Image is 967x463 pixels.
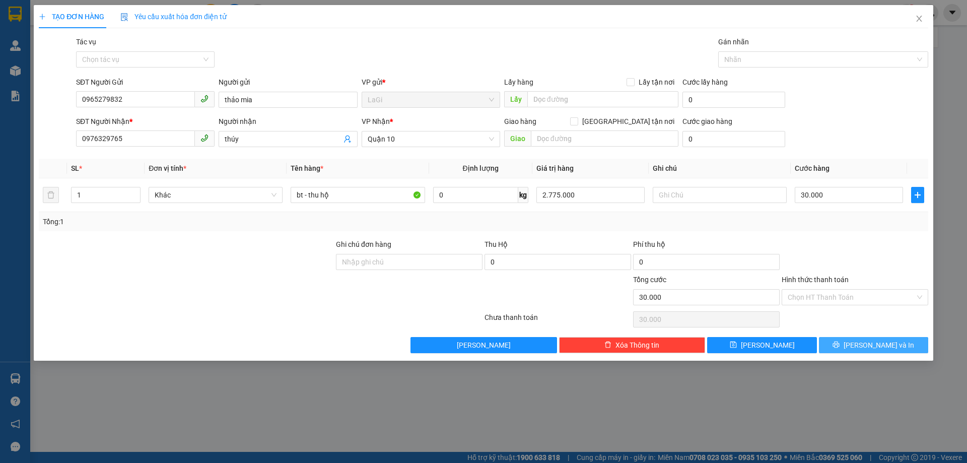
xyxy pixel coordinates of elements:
[653,187,787,203] input: Ghi Chú
[39,13,104,21] span: TẠO ĐƠN HÀNG
[71,164,79,172] span: SL
[559,337,706,353] button: deleteXóa Thông tin
[819,337,928,353] button: printer[PERSON_NAME] và In
[741,340,795,351] span: [PERSON_NAME]
[368,131,494,147] span: Quận 10
[911,187,924,203] button: plus
[368,92,494,107] span: LaGi
[362,117,390,125] span: VP Nhận
[633,276,666,284] span: Tổng cước
[912,191,924,199] span: plus
[536,164,574,172] span: Giá trị hàng
[200,95,209,103] span: phone
[291,164,323,172] span: Tên hàng
[219,116,357,127] div: Người nhận
[718,38,749,46] label: Gán nhãn
[410,337,557,353] button: [PERSON_NAME]
[362,77,500,88] div: VP gửi
[682,78,728,86] label: Cước lấy hàng
[336,254,482,270] input: Ghi chú đơn hàng
[343,135,352,143] span: user-add
[518,187,528,203] span: kg
[76,38,96,46] label: Tác vụ
[485,240,508,248] span: Thu Hộ
[536,187,645,203] input: 0
[635,77,678,88] span: Lấy tận nơi
[76,116,215,127] div: SĐT Người Nhận
[457,340,511,351] span: [PERSON_NAME]
[707,337,816,353] button: save[PERSON_NAME]
[905,5,933,33] button: Close
[527,91,678,107] input: Dọc đường
[120,13,128,21] img: icon
[504,130,531,147] span: Giao
[649,159,791,178] th: Ghi chú
[531,130,678,147] input: Dọc đường
[483,312,632,329] div: Chưa thanh toán
[782,276,849,284] label: Hình thức thanh toán
[43,187,59,203] button: delete
[578,116,678,127] span: [GEOGRAPHIC_DATA] tận nơi
[336,240,391,248] label: Ghi chú đơn hàng
[200,134,209,142] span: phone
[219,77,357,88] div: Người gửi
[682,117,732,125] label: Cước giao hàng
[833,341,840,349] span: printer
[155,187,277,203] span: Khác
[504,91,527,107] span: Lấy
[730,341,737,349] span: save
[795,164,830,172] span: Cước hàng
[43,216,373,227] div: Tổng: 1
[682,92,785,108] input: Cước lấy hàng
[615,340,659,351] span: Xóa Thông tin
[120,13,227,21] span: Yêu cầu xuất hóa đơn điện tử
[149,164,186,172] span: Đơn vị tính
[915,15,923,23] span: close
[633,239,780,254] div: Phí thu hộ
[682,131,785,147] input: Cước giao hàng
[463,164,499,172] span: Định lượng
[291,187,425,203] input: VD: Bàn, Ghế
[604,341,611,349] span: delete
[76,77,215,88] div: SĐT Người Gửi
[39,13,46,20] span: plus
[504,117,536,125] span: Giao hàng
[844,340,914,351] span: [PERSON_NAME] và In
[504,78,533,86] span: Lấy hàng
